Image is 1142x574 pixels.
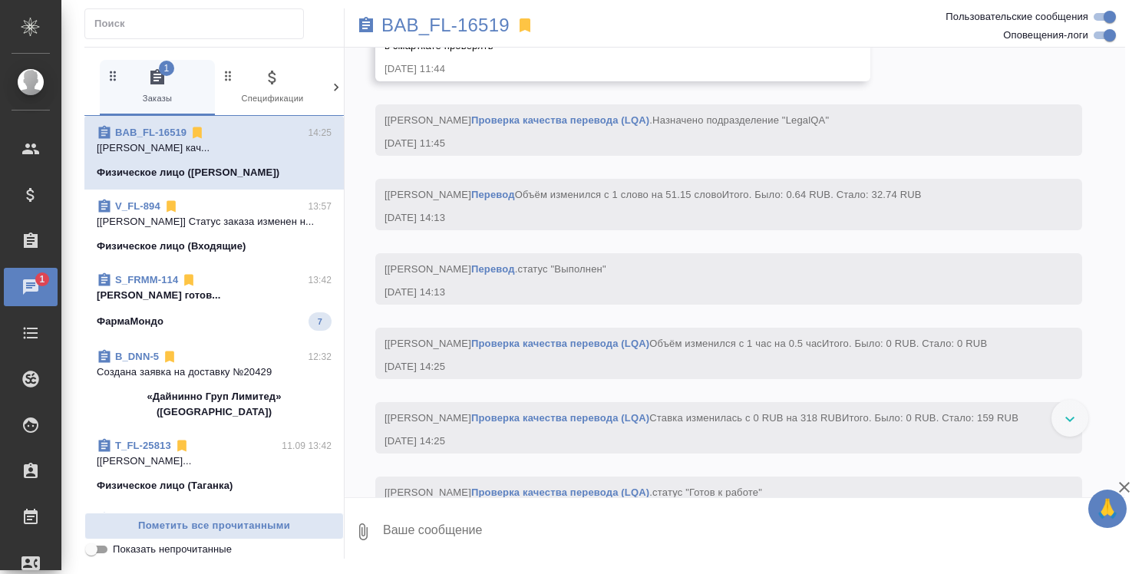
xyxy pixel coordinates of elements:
[282,512,332,527] p: 30.08 11:51
[97,389,332,420] p: «Дайнинно Груп Лимитед» ([GEOGRAPHIC_DATA])
[385,263,606,275] span: [[PERSON_NAME] .
[385,359,1028,374] div: [DATE] 14:25
[97,140,332,156] p: [[PERSON_NAME] кач...
[385,61,817,77] div: [DATE] 11:44
[106,68,209,106] span: Заказы
[385,210,1028,226] div: [DATE] 14:13
[308,125,332,140] p: 14:25
[84,429,344,503] div: T_FL-2581311.09 13:42[[PERSON_NAME]...Физическое лицо (Таганка)
[84,340,344,429] div: B_DNN-512:32Создана заявка на доставку №20429«Дайнинно Груп Лимитед» ([GEOGRAPHIC_DATA])
[97,365,332,380] p: Создана заявка на доставку №20429
[822,338,987,349] span: Итого. Было: 0 RUB. Стало: 0 RUB
[115,200,160,212] a: V_FL-894
[282,438,332,454] p: 11.09 13:42
[97,288,332,303] p: [PERSON_NAME] готов...
[115,274,178,285] a: S_FRMM-114
[471,263,515,275] a: Перевод
[4,268,58,306] a: 1
[190,125,205,140] svg: Отписаться
[308,199,332,214] p: 13:57
[84,190,344,263] div: V_FL-89413:57[[PERSON_NAME]] Статус заказа изменен н...Физическое лицо (Входящие)
[652,114,829,126] span: Назначено подразделение "LegalQA"
[471,114,649,126] a: Проверка качества перевода (LQA)
[97,314,163,329] p: ФармаМондо
[97,454,332,469] p: [[PERSON_NAME]...
[94,13,303,35] input: Поиск
[84,513,344,539] button: Пометить все прочитанными
[842,412,1018,424] span: Итого. Было: 0 RUB. Стало: 159 RUB
[385,189,922,200] span: [[PERSON_NAME] Объём изменился с 1 слово на 51.15 слово
[518,263,606,275] span: статус "Выполнен"
[385,434,1028,449] div: [DATE] 14:25
[84,116,344,190] div: BAB_FL-1651914:25[[PERSON_NAME] кач...Физическое лицо ([PERSON_NAME])
[309,314,332,329] span: 7
[385,285,1028,300] div: [DATE] 14:13
[174,438,190,454] svg: Отписаться
[385,136,1028,151] div: [DATE] 11:45
[946,9,1088,25] span: Пользовательские сообщения
[308,272,332,288] p: 13:42
[471,338,649,349] a: Проверка качества перевода (LQA)
[190,512,205,527] svg: Отписаться
[97,478,233,493] p: Физическое лицо (Таганка)
[113,542,232,557] span: Показать непрочитанные
[471,487,649,498] a: Проверка качества перевода (LQA)
[471,189,515,200] a: Перевод
[97,239,246,254] p: Физическое лицо (Входящие)
[115,440,171,451] a: T_FL-25813
[221,68,324,106] span: Спецификации
[385,487,762,498] span: [[PERSON_NAME] .
[1094,493,1121,525] span: 🙏
[159,61,174,76] span: 1
[97,165,279,180] p: Физическое лицо ([PERSON_NAME])
[381,18,510,33] a: BAB_FL-16519
[221,68,236,83] svg: Зажми и перетащи, чтобы поменять порядок вкладок
[1088,490,1127,528] button: 🙏
[1003,28,1088,43] span: Оповещения-логи
[722,189,922,200] span: Итого. Было: 0.64 RUB. Стало: 32.74 RUB
[471,412,649,424] a: Проверка качества перевода (LQA)
[385,412,1018,424] span: [[PERSON_NAME] Ставка изменилась с 0 RUB на 318 RUB
[181,272,196,288] svg: Отписаться
[652,487,762,498] span: статус "Готов к работе"
[385,114,829,126] span: [[PERSON_NAME] .
[93,517,335,535] span: Пометить все прочитанными
[97,214,332,229] p: [[PERSON_NAME]] Статус заказа изменен н...
[30,272,54,287] span: 1
[163,199,179,214] svg: Отписаться
[106,68,120,83] svg: Зажми и перетащи, чтобы поменять порядок вкладок
[162,349,177,365] svg: Отписаться
[385,338,987,349] span: [[PERSON_NAME] Объём изменился с 1 час на 0.5 час
[115,127,186,138] a: BAB_FL-16519
[115,351,159,362] a: B_DNN-5
[84,263,344,340] div: S_FRMM-11413:42[PERSON_NAME] готов...ФармаМондо7
[308,349,332,365] p: 12:32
